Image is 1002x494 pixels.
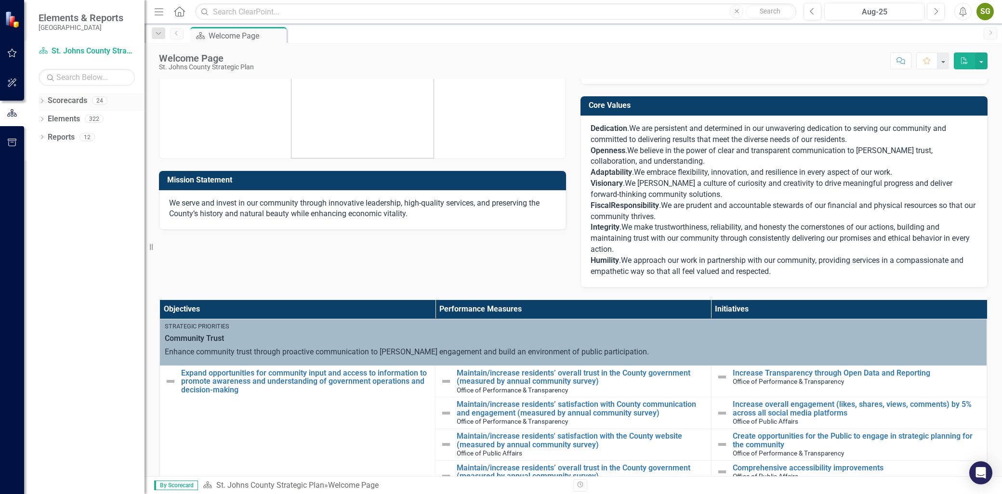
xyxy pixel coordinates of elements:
span: Office of Performance & Transparency [733,449,844,457]
span: Adaptability [591,168,632,177]
div: Strategic Priorities [165,322,982,331]
a: Reports [48,132,75,143]
span: . [591,179,625,188]
small: [GEOGRAPHIC_DATA] [39,24,123,31]
span: Office of Public Affairs [733,472,798,480]
span: We believe in the power of clear and transparent communication to [PERSON_NAME] trust, collaborat... [591,146,933,166]
a: Increase Transparency through Open Data and Reporting [733,369,982,377]
img: mceclip0.png [291,26,434,158]
input: Search ClearPoint... [195,3,796,20]
span: Elements & Reports [39,12,123,24]
a: Maintain/increase residents’ overall trust in the County government (measured by annual community... [457,369,706,386]
img: Not Defined [716,466,728,478]
span: We embrace flexibility, innovation, and resilience in every aspect of our work. [634,168,892,177]
span: We serve and invest in our community through innovative leadership, high-quality services, and pr... [169,198,540,219]
div: 12 [79,133,95,141]
button: SG [976,3,994,20]
span: ness [609,146,625,155]
img: Not Defined [440,470,452,482]
div: Welcome Page [159,53,254,64]
a: Expand opportunities for community input and access to information to promote awareness and under... [181,369,430,394]
div: Aug-25 [828,6,921,18]
span: We [PERSON_NAME] a culture of curiosity and creativity to drive meaningful progress and deliver f... [591,179,952,199]
h3: Mission Statement [167,176,561,184]
span: . [591,222,621,232]
img: Not Defined [440,407,452,419]
div: » [203,480,566,491]
span: . [591,124,629,133]
span: . [632,168,634,177]
span: . [659,201,661,210]
span: Office of Performance & Transparency [457,417,568,425]
img: Not Defined [716,439,728,450]
span: Office of Performance & Transparency [457,386,568,394]
span: Fiscal [591,201,611,210]
img: Not Defined [716,407,728,419]
strong: Integrity [591,222,620,232]
span: Office of Public Affairs [457,449,522,457]
strong: Dedication [591,124,627,133]
a: St. Johns County Strategic Plan [216,481,324,490]
span: We are prudent and accountable stewards of our financial and physical resources so that our commu... [591,201,976,221]
a: Increase overall engagement (likes, shares, views, comments) by 5% across all social media platforms [733,400,982,417]
span: We make trustworthiness, reliability, and honesty the cornerstones of our actions, building and m... [591,222,970,254]
div: Welcome Page [328,481,379,490]
img: Not Defined [716,371,728,383]
a: Comprehensive accessibility improvements [733,464,982,472]
a: Maintain/increase residents’ satisfaction with County communication and engagement (measured by a... [457,400,706,417]
a: Maintain/increase residents' satisfaction with the County website (measured by annual community s... [457,432,706,449]
div: 24 [92,97,107,105]
div: Open Intercom Messenger [969,461,992,484]
a: Scorecards [48,95,87,106]
a: Create opportunities for the Public to engage in strategic planning for the community [733,432,982,449]
img: Not Defined [440,376,452,387]
a: Elements [48,114,80,125]
a: Maintain/increase residents’ overall trust in the County government (measured by annual community... [457,464,706,481]
div: Welcome Page [209,30,284,42]
span: Responsibil [611,201,651,210]
span: Office of Performance & Transparency [733,377,844,385]
span: . [591,256,621,265]
span: ity [651,201,659,210]
div: St. Johns County Strategic Plan [159,64,254,71]
span: Open [591,146,609,155]
span: Enhance community trust through proactive communication to [PERSON_NAME] engagement and build an ... [165,347,649,356]
img: ClearPoint Strategy [5,11,22,28]
a: St. Johns County Strategic Plan [39,46,135,57]
span: Office of Public Affairs [733,417,798,425]
button: Aug-25 [824,3,924,20]
input: Search Below... [39,69,135,86]
span: . [625,146,627,155]
button: Search [746,5,794,18]
span: Search [760,7,780,15]
span: We are persistent and determined in our unwavering dedication to serving our community and commit... [591,124,946,144]
div: 322 [85,115,104,123]
img: Not Defined [440,439,452,450]
img: Not Defined [165,376,176,387]
h3: Core Values [589,101,983,110]
strong: Humility [591,256,619,265]
span: Community Trust [165,333,982,344]
span: By Scorecard [154,481,198,490]
strong: Visionary [591,179,623,188]
span: We approach our work in partnership with our community, providing services in a compassionate and... [591,256,963,276]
